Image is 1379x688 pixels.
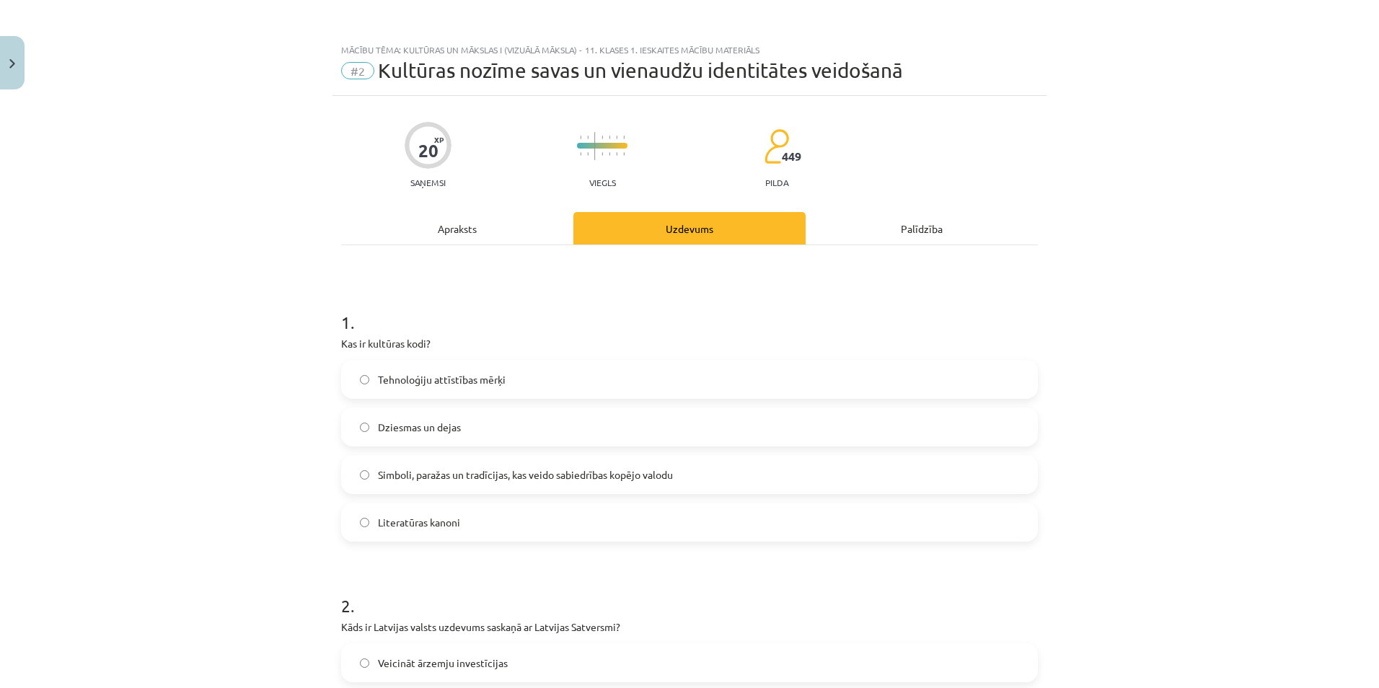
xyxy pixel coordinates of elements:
span: Tehnoloģiju attīstības mērķi [378,372,506,387]
span: 449 [782,150,801,163]
img: icon-short-line-57e1e144782c952c97e751825c79c345078a6d821885a25fce030b3d8c18986b.svg [623,152,625,156]
h1: 1 . [341,287,1038,332]
div: Apraksts [341,212,573,244]
div: 20 [418,141,439,161]
img: icon-close-lesson-0947bae3869378f0d4975bcd49f059093ad1ed9edebbc8119c70593378902aed.svg [9,59,15,69]
img: icon-long-line-d9ea69661e0d244f92f715978eff75569469978d946b2353a9bb055b3ed8787d.svg [594,132,596,160]
span: Kultūras nozīme savas un vienaudžu identitātes veidošanā [378,58,903,82]
div: Mācību tēma: Kultūras un mākslas i (vizuālā māksla) - 11. klases 1. ieskaites mācību materiāls [341,45,1038,55]
input: Literatūras kanoni [360,518,369,527]
span: Dziesmas un dejas [378,420,461,435]
img: icon-short-line-57e1e144782c952c97e751825c79c345078a6d821885a25fce030b3d8c18986b.svg [602,152,603,156]
img: icon-short-line-57e1e144782c952c97e751825c79c345078a6d821885a25fce030b3d8c18986b.svg [609,152,610,156]
input: Simboli, paražas un tradīcijas, kas veido sabiedrības kopējo valodu [360,470,369,480]
p: Viegls [589,177,616,188]
input: Veicināt ārzemju investīcijas [360,658,369,668]
img: icon-short-line-57e1e144782c952c97e751825c79c345078a6d821885a25fce030b3d8c18986b.svg [616,152,617,156]
img: icon-short-line-57e1e144782c952c97e751825c79c345078a6d821885a25fce030b3d8c18986b.svg [609,136,610,139]
span: XP [434,136,444,144]
img: icon-short-line-57e1e144782c952c97e751825c79c345078a6d821885a25fce030b3d8c18986b.svg [623,136,625,139]
p: pilda [765,177,788,188]
p: Kāds ir Latvijas valsts uzdevums saskaņā ar Latvijas Satversmi? [341,619,1038,635]
img: icon-short-line-57e1e144782c952c97e751825c79c345078a6d821885a25fce030b3d8c18986b.svg [587,152,589,156]
span: Literatūras kanoni [378,515,460,530]
h1: 2 . [341,570,1038,615]
p: Kas ir kultūras kodi? [341,336,1038,351]
input: Tehnoloģiju attīstības mērķi [360,375,369,384]
img: icon-short-line-57e1e144782c952c97e751825c79c345078a6d821885a25fce030b3d8c18986b.svg [616,136,617,139]
img: icon-short-line-57e1e144782c952c97e751825c79c345078a6d821885a25fce030b3d8c18986b.svg [580,136,581,139]
img: icon-short-line-57e1e144782c952c97e751825c79c345078a6d821885a25fce030b3d8c18986b.svg [602,136,603,139]
div: Palīdzība [806,212,1038,244]
span: Veicināt ārzemju investīcijas [378,656,508,671]
p: Saņemsi [405,177,451,188]
img: icon-short-line-57e1e144782c952c97e751825c79c345078a6d821885a25fce030b3d8c18986b.svg [587,136,589,139]
img: icon-short-line-57e1e144782c952c97e751825c79c345078a6d821885a25fce030b3d8c18986b.svg [580,152,581,156]
div: Uzdevums [573,212,806,244]
span: #2 [341,62,374,79]
img: students-c634bb4e5e11cddfef0936a35e636f08e4e9abd3cc4e673bd6f9a4125e45ecb1.svg [764,128,789,164]
span: Simboli, paražas un tradīcijas, kas veido sabiedrības kopējo valodu [378,467,673,482]
input: Dziesmas un dejas [360,423,369,432]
